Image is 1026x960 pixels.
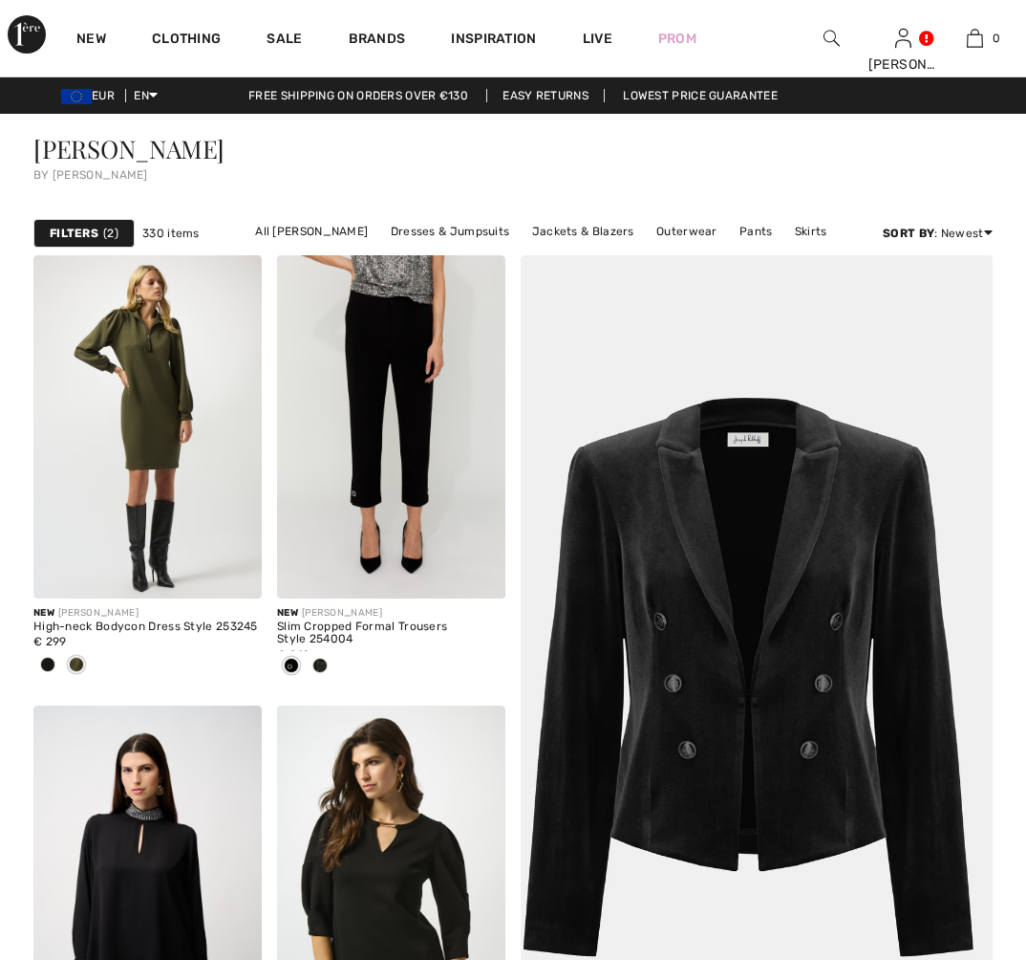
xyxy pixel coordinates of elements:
span: EN [134,89,158,102]
div: : Newest [883,225,993,242]
a: 0 [940,27,1010,50]
a: Live [583,29,612,49]
a: Pants [730,219,782,244]
div: [PERSON_NAME] [277,606,505,621]
a: Prom [658,29,696,49]
img: 1ère Avenue [8,15,46,54]
a: Sale [267,31,302,51]
img: search the website [823,27,840,50]
span: € 249 [277,648,310,662]
div: by [PERSON_NAME] [33,169,993,181]
div: High-neck Bodycon Dress Style 253245 [33,621,262,634]
strong: Filters [50,225,98,242]
img: Slim Cropped Formal Trousers Style 254004. Black [277,255,505,599]
div: [PERSON_NAME] [33,606,262,621]
span: [PERSON_NAME] [33,132,224,165]
span: 2 [103,225,118,242]
a: Jackets & Blazers [523,219,644,244]
span: € 299 [33,635,67,648]
a: Tops [592,244,637,269]
span: Inspiration [451,31,536,51]
span: EUR [61,89,122,102]
div: Khaki [62,650,91,682]
span: 330 items [142,225,200,242]
img: High-neck Bodycon Dress Style 253245. Black [33,255,262,599]
div: Black [277,651,306,683]
img: My Bag [967,27,983,50]
span: 0 [993,30,1000,47]
span: New [33,607,54,619]
iframe: Opens a widget where you can find more information [904,817,1007,864]
a: Free shipping on orders over €130 [233,89,483,102]
div: [PERSON_NAME] [868,55,938,75]
a: New [76,31,106,51]
a: Brands [349,31,406,51]
div: Slim Cropped Formal Trousers Style 254004 [277,621,505,647]
a: Dresses & Jumpsuits [381,219,520,244]
a: Sign In [895,29,911,47]
span: New [277,607,298,619]
a: All [PERSON_NAME] [246,219,377,244]
a: Sweaters & Cardigans [445,244,589,269]
div: Black [33,650,62,682]
a: Outerwear [647,219,727,244]
a: Clothing [152,31,221,51]
a: Skirts [785,219,837,244]
img: Euro [61,89,92,104]
a: Easy Returns [486,89,605,102]
a: Lowest Price Guarantee [608,89,793,102]
strong: Sort By [883,227,934,240]
img: My Info [895,27,911,50]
